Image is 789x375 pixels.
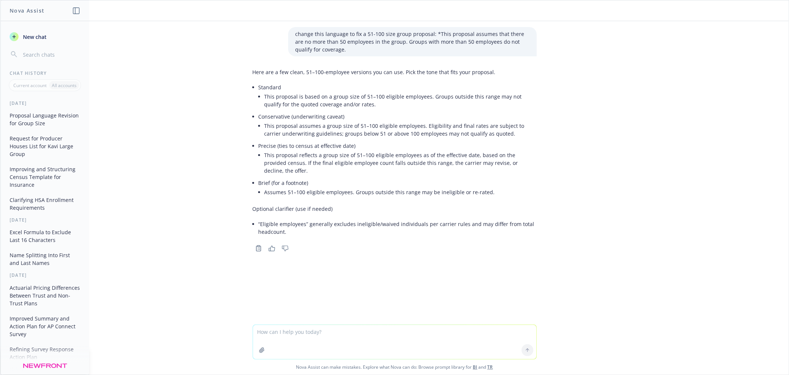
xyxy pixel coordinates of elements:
[1,366,89,372] div: [DATE]
[3,359,786,375] span: Nova Assist can make mistakes. Explore what Nova can do: Browse prompt library for and
[21,49,80,60] input: Search chats
[52,82,77,89] p: All accounts
[296,30,529,53] p: change this language to fix a 51-100 size group proposal: *This proposal assumes that there are n...
[1,100,89,106] div: [DATE]
[13,82,47,89] p: Current account
[259,83,537,91] p: Standard
[7,249,83,269] button: Name Splitting Into First and Last Names
[473,364,478,370] a: BI
[264,120,537,139] li: This proposal assumes a group size of 51–100 eligible employees. Eligibility and final rates are ...
[7,282,83,309] button: Actuarial Pricing Differences Between Trust and Non-Trust Plans
[7,343,83,363] button: Refining Survey Response Action Plan
[1,272,89,278] div: [DATE]
[253,68,537,76] p: Here are a few clean, 51–100-employee versions you can use. Pick the tone that fits your proposal.
[264,91,537,110] li: This proposal is based on a group size of 51–100 eligible employees. Groups outside this range ma...
[7,194,83,214] button: Clarifying HSA Enrollment Requirements
[255,245,262,252] svg: Copy to clipboard
[7,109,83,129] button: Proposal Language Revision for Group Size
[7,312,83,340] button: Improved Summary and Action Plan for AP Connect Survey
[7,30,83,43] button: New chat
[264,150,537,176] li: This proposal reflects a group size of 51–100 eligible employees as of the effective date, based ...
[279,243,291,253] button: Thumbs down
[259,219,537,237] li: “Eligible employees” generally excludes ineligible/waived individuals per carrier rules and may d...
[21,33,47,41] span: New chat
[1,217,89,223] div: [DATE]
[7,163,83,191] button: Improving and Structuring Census Template for Insurance
[259,113,537,120] p: Conservative (underwriting caveat)
[264,187,537,198] li: Assumes 51–100 eligible employees. Groups outside this range may be ineligible or re-rated.
[259,142,537,150] p: Precise (ties to census at effective date)
[7,226,83,246] button: Excel Formula to Exclude Last 16 Characters
[1,70,89,76] div: Chat History
[488,364,493,370] a: TR
[10,7,44,14] h1: Nova Assist
[259,179,537,187] p: Brief (for a footnote)
[253,205,537,213] p: Optional clarifier (use if needed)
[7,132,83,160] button: Request for Producer Houses List for Kavi Large Group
